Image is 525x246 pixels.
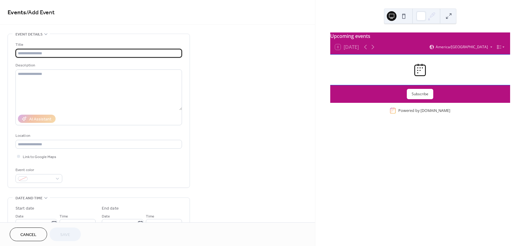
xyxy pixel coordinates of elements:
div: Title [15,42,181,48]
div: Start date [15,205,34,212]
button: Cancel [10,227,47,241]
span: Event details [15,31,43,38]
div: Event color [15,167,61,173]
span: Date [102,213,110,220]
button: Subscribe [407,89,433,99]
div: Location [15,133,181,139]
a: [DOMAIN_NAME] [420,108,450,113]
span: Time [146,213,154,220]
div: End date [102,205,119,212]
span: Link to Google Maps [23,154,56,160]
div: Powered by [398,108,450,113]
span: Time [60,213,68,220]
span: America/[GEOGRAPHIC_DATA] [436,45,488,49]
div: Upcoming events [330,32,510,40]
span: Date and time [15,195,43,201]
a: Events [8,7,26,19]
div: Description [15,62,181,69]
span: Cancel [20,232,36,238]
span: Date [15,213,24,220]
span: / Add Event [26,7,55,19]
